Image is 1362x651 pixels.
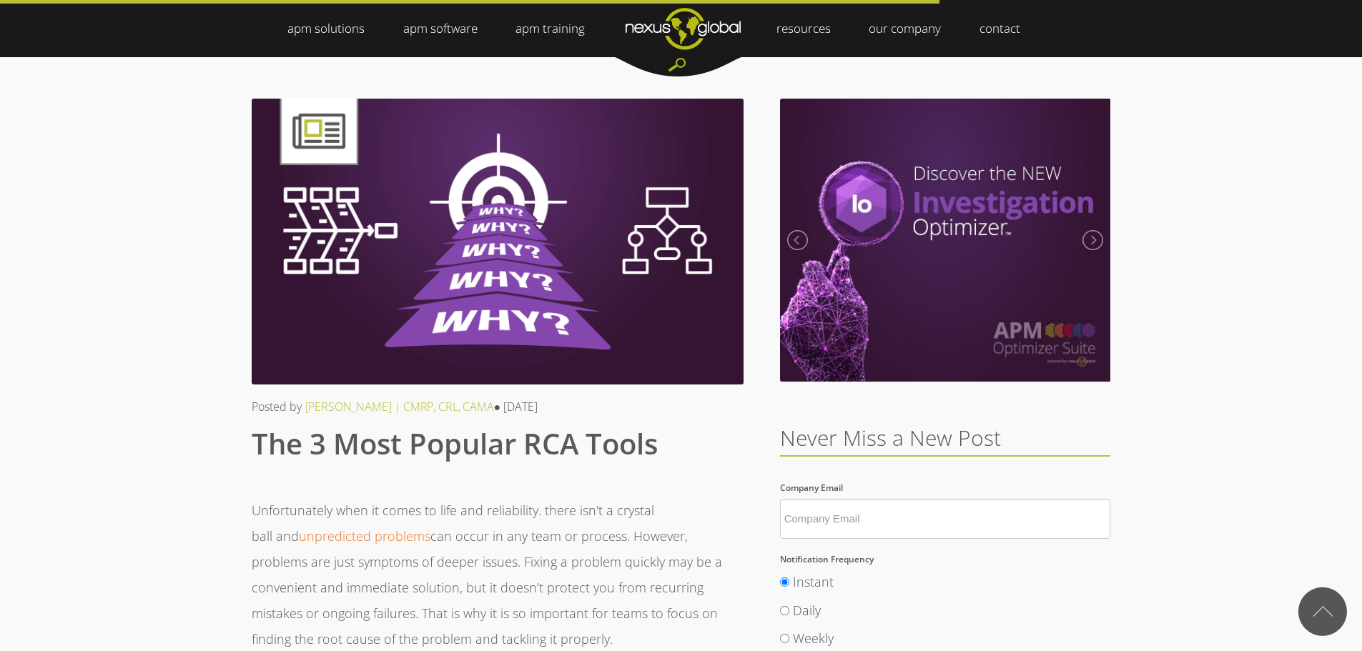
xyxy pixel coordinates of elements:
[780,482,843,494] span: Company Email
[793,573,834,590] span: Instant
[793,630,834,647] span: Weekly
[780,577,789,587] input: Instant
[780,634,789,643] input: Weekly
[780,99,1111,382] img: Meet the New Investigation Optimizer | September 2020
[299,527,430,545] a: unpredicted problems
[780,553,874,565] span: Notification Frequency
[780,499,1111,539] input: Company Email
[305,399,494,414] a: [PERSON_NAME] | CMRP, CRL, CAMA
[780,423,1001,452] span: Never Miss a New Post
[494,399,538,414] span: ● [DATE]
[793,602,821,619] span: Daily
[252,424,658,463] span: The 3 Most Popular RCA Tools
[252,399,302,414] span: Posted by
[780,606,789,615] input: Daily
